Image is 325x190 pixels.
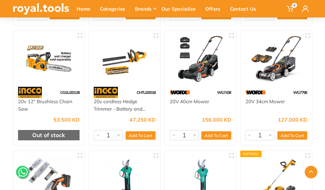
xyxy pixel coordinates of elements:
img: 91.webp [94,87,118,98]
span: 0 [292,3,297,8]
button: Add To Cart [126,131,156,140]
img: Royal Tools - 20V 34cm Mower [245,36,307,82]
button: Add To Cart [201,131,231,140]
button: Add To Cart [277,131,307,140]
div: Contact Us [227,2,263,15]
div: Offers [202,2,227,15]
a: 20v cordless Hedge Trimmer - Battery and... [94,98,145,112]
div: Out of stock [18,130,80,140]
a: 20V 40cm Mower [170,98,209,105]
div: Express [240,151,262,157]
a: 20v 12" Brushless Chain Saw [18,98,72,112]
div: 53.500 KD [53,117,80,122]
img: 91.webp [18,87,42,98]
div: Brands [132,2,158,15]
img: Royal Tools - 20v 12 [18,36,80,82]
div: Home [74,2,97,15]
span: CHTLI20018 [137,90,156,95]
div: 156.000 KD [202,117,231,122]
div: Our Specialize [158,2,202,15]
div: 127.000 KD [278,117,307,122]
span: CGSLI20128 [60,90,80,95]
img: royal.tools Logo [13,3,69,15]
span: WG779E [293,90,307,95]
img: 97.webp [170,87,190,98]
span: WG743E [217,90,231,95]
img: 97.webp [245,87,266,98]
div: Categories [97,2,132,15]
img: Royal Tools - 20v cordless Hedge Trimmer - Battery and charger not included [94,36,156,82]
a: 20V 34cm Mower [245,98,285,105]
div: 47.250 KD [129,117,156,122]
img: Royal Tools - 20V 40cm Mower [170,36,232,82]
